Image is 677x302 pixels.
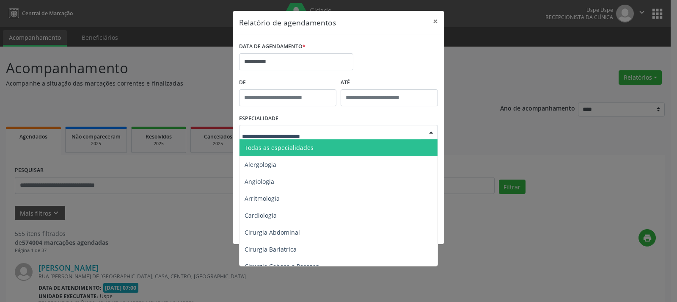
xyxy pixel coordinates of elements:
label: De [239,76,336,89]
span: Alergologia [245,161,276,169]
span: Arritmologia [245,194,280,202]
span: Cardiologia [245,211,277,219]
span: Angiologia [245,177,274,186]
h5: Relatório de agendamentos [239,17,336,28]
span: Cirurgia Cabeça e Pescoço [245,262,319,270]
label: DATA DE AGENDAMENTO [239,40,305,53]
label: ESPECIALIDADE [239,112,278,125]
span: Todas as especialidades [245,144,314,152]
button: Close [427,11,444,32]
span: Cirurgia Abdominal [245,228,300,236]
span: Cirurgia Bariatrica [245,245,297,253]
label: ATÉ [341,76,438,89]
